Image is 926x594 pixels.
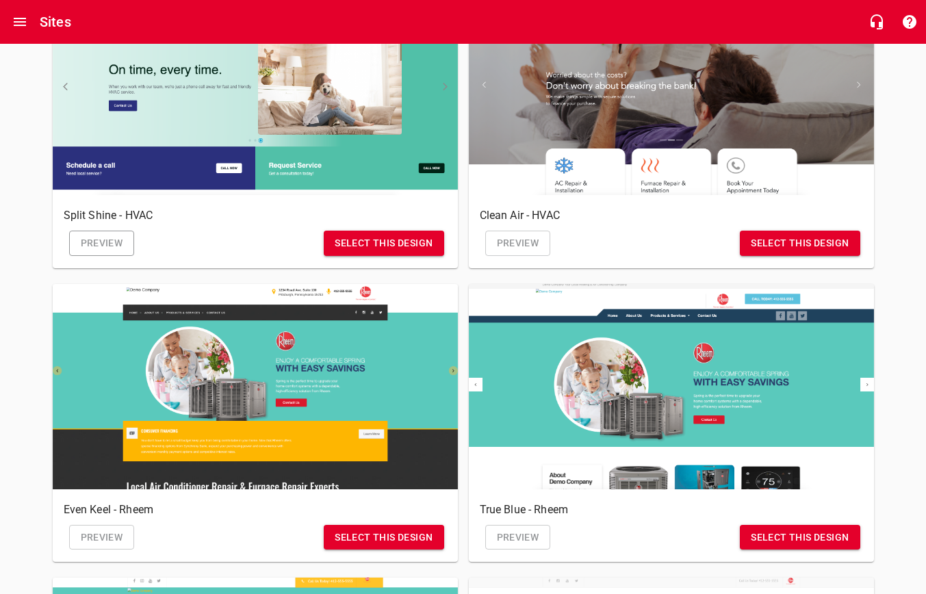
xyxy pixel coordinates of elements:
[740,525,860,550] button: Select this design
[485,231,551,256] a: Preview
[480,206,863,225] h6: Clean Air - HVAC
[81,235,123,252] span: Preview
[3,5,36,38] button: Open drawer
[81,529,123,546] span: Preview
[485,525,551,550] a: Preview
[469,284,874,489] div: True Blue - Rheem
[69,525,135,550] a: Preview
[40,11,71,33] h6: Sites
[64,206,447,225] h6: Split Shine - HVAC
[324,231,443,256] button: Select this design
[497,529,539,546] span: Preview
[860,5,893,38] button: Live Chat
[480,500,863,519] h6: True Blue - Rheem
[751,529,849,546] span: Select this design
[893,5,926,38] button: Support Portal
[740,231,860,256] button: Select this design
[751,235,849,252] span: Select this design
[335,529,433,546] span: Select this design
[69,231,135,256] a: Preview
[64,500,447,519] h6: Even Keel - Rheem
[53,284,458,489] div: Even Keel - Rheem
[497,235,539,252] span: Preview
[335,235,433,252] span: Select this design
[324,525,443,550] button: Select this design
